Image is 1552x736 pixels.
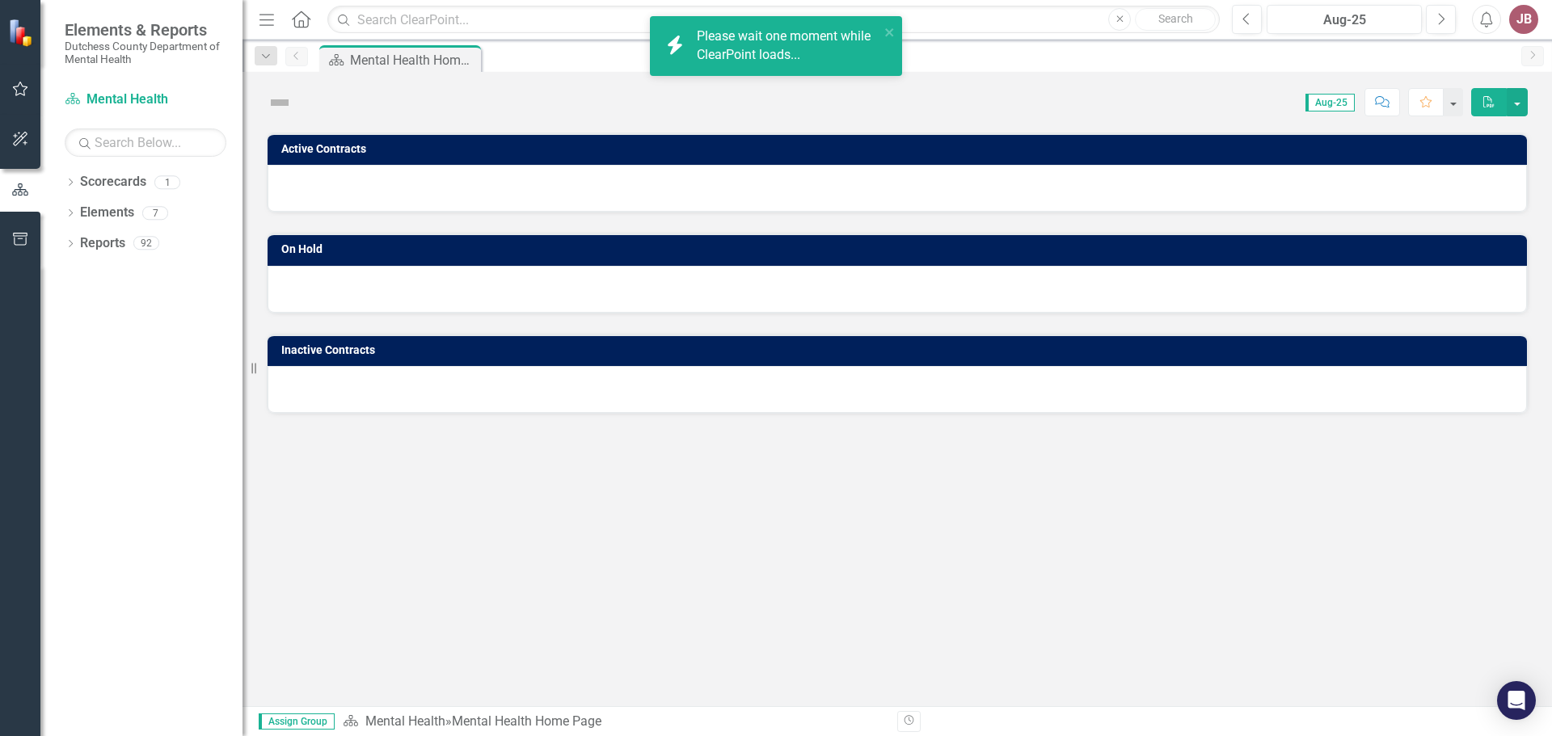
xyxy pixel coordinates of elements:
a: Reports [80,234,125,253]
div: » [343,713,885,731]
a: Elements [80,204,134,222]
span: Aug-25 [1305,94,1355,111]
div: Aug-25 [1272,11,1416,30]
div: 7 [142,206,168,220]
button: JB [1509,5,1538,34]
div: 1 [154,175,180,189]
input: Search ClearPoint... [327,6,1220,34]
a: Scorecards [80,173,146,191]
span: Assign Group [259,713,335,730]
a: Mental Health [65,90,226,109]
img: ClearPoint Strategy [8,19,36,47]
div: 92 [133,237,159,250]
div: Open Intercom Messenger [1497,681,1536,720]
span: Elements & Reports [65,20,226,40]
h3: Inactive Contracts [281,344,1519,356]
div: Please wait one moment while ClearPoint loads... [697,27,879,65]
input: Search Below... [65,128,226,157]
a: Mental Health [365,713,445,729]
img: Not Defined [267,90,293,116]
h3: On Hold [281,243,1519,255]
button: close [884,23,896,41]
h3: Active Contracts [281,143,1519,155]
button: Search [1135,8,1216,31]
button: Aug-25 [1267,5,1422,34]
div: Mental Health Home Page [350,50,477,70]
div: Mental Health Home Page [452,713,601,729]
small: Dutchess County Department of Mental Health [65,40,226,66]
span: Search [1158,12,1193,25]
